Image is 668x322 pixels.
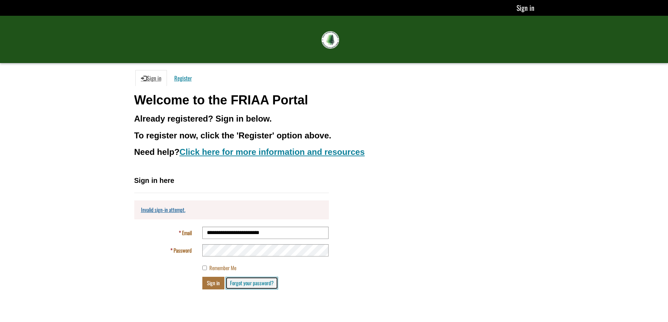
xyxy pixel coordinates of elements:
h3: To register now, click the 'Register' option above. [134,131,534,140]
span: Email [182,229,192,237]
a: Sign in [135,70,167,86]
button: Sign in [202,277,224,289]
h1: Welcome to the FRIAA Portal [134,93,534,107]
span: Remember Me [209,264,236,272]
a: Invalid sign-in attempt. [141,206,185,213]
img: FRIAA Submissions Portal [322,31,339,49]
a: Forgot your password? [225,277,278,289]
span: Password [174,246,192,254]
a: Sign in [517,2,534,13]
a: Click here for more information and resources [180,147,365,157]
a: Register [169,70,197,86]
h3: Already registered? Sign in below. [134,114,534,123]
input: Remember Me [202,266,207,270]
h3: Need help? [134,148,534,157]
span: Sign in here [134,177,174,184]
